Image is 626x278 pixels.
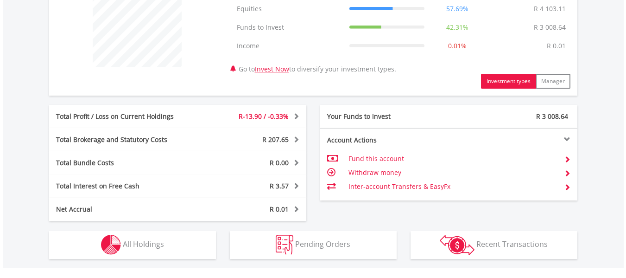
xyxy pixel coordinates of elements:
[542,37,570,55] td: R 0.01
[262,135,289,144] span: R 207.65
[348,166,556,180] td: Withdraw money
[49,158,199,168] div: Total Bundle Costs
[440,235,474,255] img: transactions-zar-wht.png
[270,205,289,213] span: R 0.01
[536,112,568,121] span: R 3 008.64
[429,18,486,37] td: 42.31%
[429,37,486,55] td: 0.01%
[270,158,289,167] span: R 0.00
[276,235,293,255] img: pending_instructions-wht.png
[123,239,164,249] span: All Holdings
[270,181,289,190] span: R 3.57
[49,231,216,259] button: All Holdings
[536,74,570,89] button: Manager
[348,152,556,166] td: Fund this account
[239,112,289,121] span: R-13.90 / -0.33%
[411,231,577,259] button: Recent Transactions
[348,180,556,194] td: Inter-account Transfers & EasyFx
[230,231,397,259] button: Pending Orders
[476,239,548,249] span: Recent Transactions
[101,235,121,255] img: holdings-wht.png
[481,74,536,89] button: Investment types
[49,205,199,214] div: Net Accrual
[49,135,199,144] div: Total Brokerage and Statutory Costs
[232,37,345,55] td: Income
[49,112,199,121] div: Total Profit / Loss on Current Holdings
[295,239,350,249] span: Pending Orders
[529,18,570,37] td: R 3 008.64
[320,112,449,121] div: Your Funds to Invest
[320,136,449,145] div: Account Actions
[49,181,199,191] div: Total Interest on Free Cash
[232,18,345,37] td: Funds to Invest
[255,65,289,73] a: Invest Now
